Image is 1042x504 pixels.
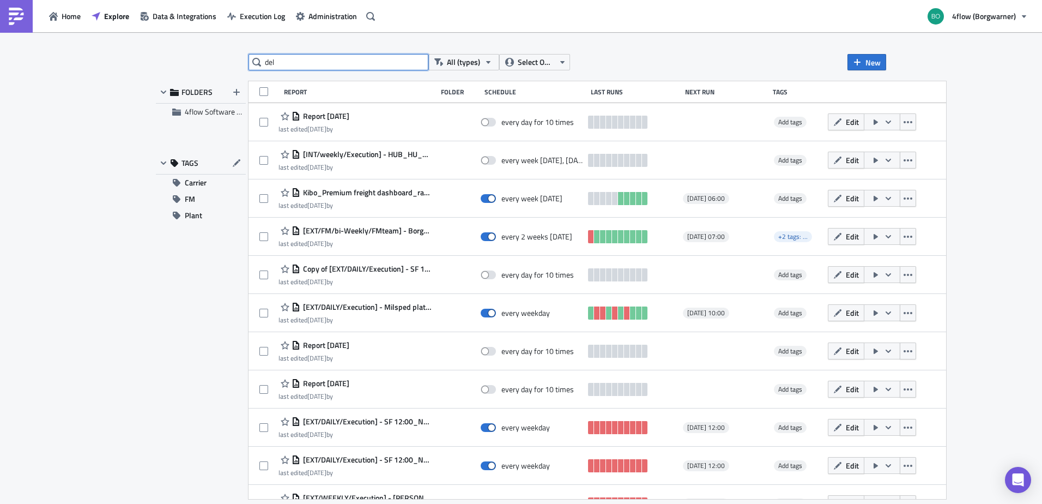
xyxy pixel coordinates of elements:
div: last edited by [278,278,432,286]
span: Administration [308,10,357,22]
button: Execution Log [222,8,290,25]
span: Add tags [774,193,807,204]
time: 2025-09-12T11:57:29Z [307,467,326,478]
span: Add tags [778,269,802,280]
span: Select Owner [518,56,554,68]
button: Edit [828,266,864,283]
span: Add tags [774,384,807,395]
span: Add tags [778,193,802,203]
time: 2025-06-03T12:25:40Z [307,353,326,363]
button: Edit [828,381,864,398]
time: 2025-09-12T11:57:58Z [307,429,326,440]
span: Add tags [774,117,807,128]
span: Edit [846,307,859,319]
time: 2025-09-22T08:11:18Z [307,124,326,134]
time: 2025-08-28T09:30:22Z [307,200,326,211]
button: Edit [828,343,864,359]
span: Add tags [774,346,807,357]
span: Edit [846,422,859,433]
span: Add tags [774,269,807,280]
div: last edited by [278,392,349,400]
span: Add tags [778,346,802,356]
time: 2025-05-22T07:38:25Z [307,391,326,401]
span: Add tags [778,422,802,433]
div: last edited by [278,354,349,362]
span: Plant [185,207,202,224]
button: Plant [156,207,246,224]
button: Edit [828,190,864,207]
img: Avatar [926,7,945,26]
div: Folder [441,88,479,96]
time: 2025-07-08T14:33:51Z [307,277,326,287]
span: Edit [846,460,859,471]
span: [DATE] 12:00 [687,423,725,432]
span: Add tags [774,422,807,433]
time: 2025-08-14T10:54:49Z [307,238,326,249]
span: 4flow Software KAM [185,106,252,117]
span: Report 2025-09-22 [300,111,349,121]
span: [EXT/WEEKLY/Execution] - JAS FORWARDING GmbH KIBO premium price report [300,493,432,503]
div: last edited by [278,430,432,439]
div: every weekday [501,308,550,318]
div: every day for 10 times [501,346,574,356]
span: [DATE] 12:00 [687,461,725,470]
span: Edit [846,154,859,166]
span: Report 2025-06-03 [300,340,349,350]
div: every 2 weeks on Thursday [501,232,572,242]
div: last edited by [278,201,432,209]
div: every weekday [501,423,550,433]
span: Execution Log [240,10,285,22]
span: Add tags [778,117,802,127]
span: Edit [846,193,859,204]
span: Add tags [774,308,807,319]
time: 2025-06-30T13:50:41Z [307,315,326,325]
div: every day for 10 times [501,385,574,394]
div: every week on Tuesday [501,194,562,203]
button: Edit [828,304,864,321]
a: Data & Integrations [135,8,222,25]
span: Explore [104,10,129,22]
span: Report 2025-05-20 [300,379,349,388]
div: last edited by [278,469,432,477]
span: Edit [846,231,859,242]
button: Carrier [156,175,246,191]
button: Edit [828,457,864,474]
button: FM [156,191,246,207]
span: Edit [846,345,859,357]
span: Data & Integrations [153,10,216,22]
span: Add tags [774,460,807,471]
div: every day for 10 times [501,117,574,127]
span: Add tags [778,460,802,471]
span: Add tags [774,155,807,166]
div: Report [284,88,435,96]
button: Explore [86,8,135,25]
button: Edit [828,228,864,245]
span: +2 tags: FM, Carrier [774,231,812,242]
span: Carrier [185,175,207,191]
span: Copy of [EXT/DAILY/Execution] - SF 12:00_Not_delivered_external sending to carrier [300,264,432,274]
div: last edited by [278,125,349,133]
div: Open Intercom Messenger [1005,467,1031,493]
button: Select Owner [499,54,570,70]
div: Last Runs [591,88,679,96]
div: every week on Tuesday, Wednesday, Thursday [501,155,583,165]
div: every weekday [501,461,550,471]
button: Edit [828,419,864,436]
span: Home [62,10,81,22]
div: Tags [773,88,823,96]
span: Edit [846,116,859,128]
span: Add tags [778,155,802,165]
button: Home [44,8,86,25]
span: New [865,57,881,68]
a: Administration [290,8,362,25]
span: [EXT/DAILY/Execution] - SF 12:00_Not_delivered_external sending to carrier [300,417,432,427]
span: 4flow (Borgwarner) [952,10,1016,22]
div: last edited by [278,239,432,248]
span: FOLDERS [181,87,213,97]
button: All (types) [428,54,499,70]
span: FM [185,191,195,207]
span: Edit [846,383,859,395]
